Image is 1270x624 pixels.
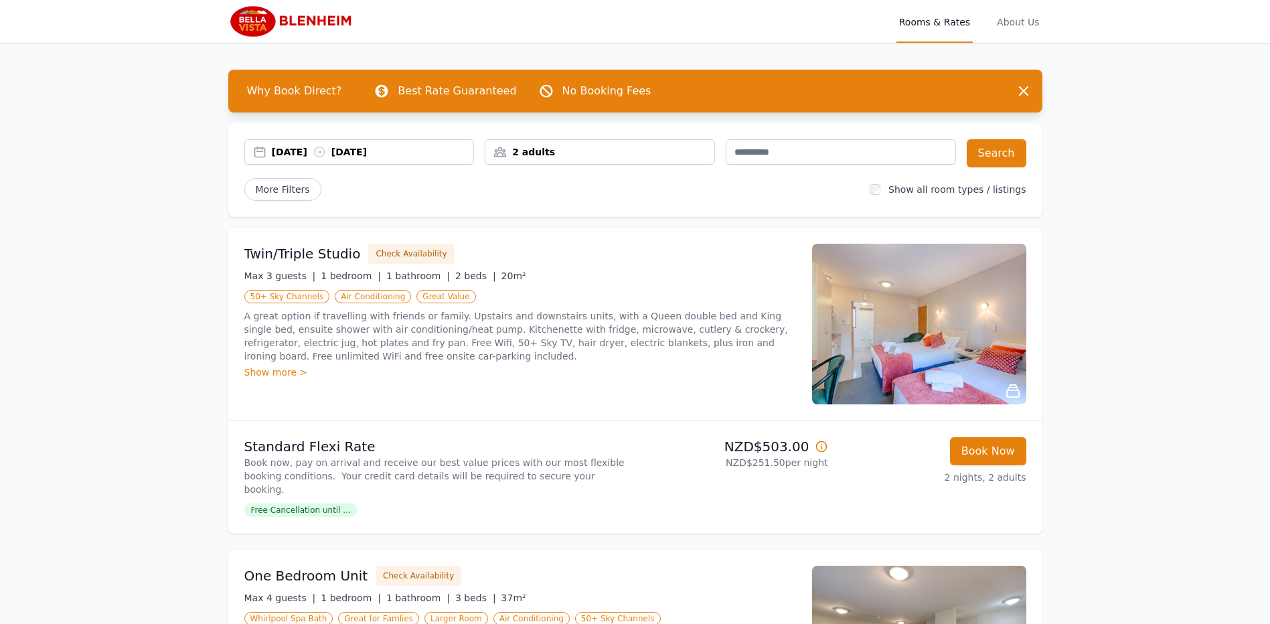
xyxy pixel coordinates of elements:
[368,244,454,264] button: Check Availability
[501,270,526,281] span: 20m²
[244,366,796,379] div: Show more >
[455,270,496,281] span: 2 beds |
[376,566,461,586] button: Check Availability
[485,145,714,159] div: 2 adults
[950,437,1026,465] button: Book Now
[272,145,474,159] div: [DATE] [DATE]
[888,184,1026,195] label: Show all room types / listings
[641,437,828,456] p: NZD$503.00
[321,270,381,281] span: 1 bedroom |
[244,309,796,363] p: A great option if travelling with friends or family. Upstairs and downstairs units, with a Queen ...
[244,244,361,263] h3: Twin/Triple Studio
[236,78,353,104] span: Why Book Direct?
[501,593,526,603] span: 37m²
[416,290,475,303] span: Great Value
[244,593,316,603] span: Max 4 guests |
[244,290,330,303] span: 50+ Sky Channels
[386,270,450,281] span: 1 bathroom |
[335,290,411,303] span: Air Conditioning
[244,456,630,496] p: Book now, pay on arrival and receive our best value prices with our most flexible booking conditi...
[562,83,651,99] p: No Booking Fees
[244,270,316,281] span: Max 3 guests |
[244,178,321,201] span: More Filters
[228,5,357,37] img: Bella Vista Blenheim
[321,593,381,603] span: 1 bedroom |
[244,566,368,585] h3: One Bedroom Unit
[244,503,358,517] span: Free Cancellation until ...
[398,83,516,99] p: Best Rate Guaranteed
[641,456,828,469] p: NZD$251.50 per night
[386,593,450,603] span: 1 bathroom |
[244,437,630,456] p: Standard Flexi Rate
[455,593,496,603] span: 3 beds |
[839,471,1026,484] p: 2 nights, 2 adults
[967,139,1026,167] button: Search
